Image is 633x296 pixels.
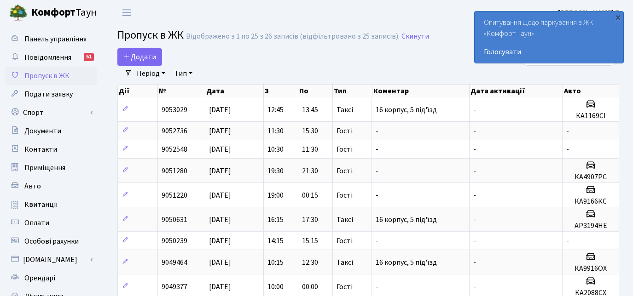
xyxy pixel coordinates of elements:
span: 15:30 [302,126,318,136]
div: Опитування щодо паркування в ЖК «Комфорт Таун» [475,11,623,63]
span: - [376,282,378,292]
span: Гості [337,127,353,135]
div: 51 [84,53,94,61]
span: 19:30 [267,166,284,176]
span: 16 корпус, 5 під'їзд [376,257,437,268]
a: [PERSON_NAME] П. [558,7,622,18]
span: Додати [123,52,156,62]
img: logo.png [9,4,28,22]
h5: AP3194HE [566,222,615,230]
a: Контакти [5,140,97,159]
span: 9053029 [162,105,187,115]
span: Контакти [24,144,57,154]
span: Таксі [337,106,353,114]
span: - [376,126,378,136]
a: Спорт [5,103,97,122]
span: [DATE] [209,257,231,268]
a: Скинути [401,32,429,41]
th: Дата [205,85,263,97]
span: Подати заявку [24,89,73,99]
span: Повідомлення [24,52,71,63]
a: Документи [5,122,97,140]
a: Повідомлення51 [5,48,97,67]
b: Комфорт [31,5,75,20]
span: 15:15 [302,236,318,246]
span: 16 корпус, 5 під'їзд [376,105,437,115]
span: [DATE] [209,126,231,136]
span: 17:30 [302,215,318,225]
b: [PERSON_NAME] П. [558,8,622,18]
span: - [566,144,569,154]
span: Гості [337,146,353,153]
a: Квитанції [5,195,97,214]
span: 00:00 [302,282,318,292]
span: - [376,236,378,246]
span: Пропуск в ЖК [24,71,70,81]
span: - [473,144,476,154]
span: 19:00 [267,190,284,200]
span: - [473,282,476,292]
span: 10:00 [267,282,284,292]
a: Авто [5,177,97,195]
span: [DATE] [209,166,231,176]
span: 11:30 [302,144,318,154]
span: 10:30 [267,144,284,154]
span: - [473,215,476,225]
span: 9049464 [162,257,187,268]
span: - [473,236,476,246]
span: [DATE] [209,105,231,115]
h5: КА1169СI [566,112,615,120]
span: Гості [337,283,353,290]
button: Переключити навігацію [115,5,138,20]
span: - [473,257,476,268]
span: 9051220 [162,190,187,200]
span: Авто [24,181,41,191]
span: - [376,190,378,200]
span: 9051280 [162,166,187,176]
a: Період [133,66,169,81]
span: 16 корпус, 5 під'їзд [376,215,437,225]
th: Дата активації [470,85,563,97]
span: Оплати [24,218,49,228]
span: - [566,236,569,246]
span: Панель управління [24,34,87,44]
span: 9050631 [162,215,187,225]
span: - [473,166,476,176]
a: Подати заявку [5,85,97,103]
span: 9052548 [162,144,187,154]
span: Квитанції [24,199,58,210]
a: Особові рахунки [5,232,97,250]
span: 14:15 [267,236,284,246]
span: Особові рахунки [24,236,79,246]
a: Додати [117,48,162,66]
span: 16:15 [267,215,284,225]
span: - [473,190,476,200]
span: Орендарі [24,273,55,283]
span: 12:30 [302,257,318,268]
span: [DATE] [209,144,231,154]
span: Пропуск в ЖК [117,27,184,43]
span: 9052736 [162,126,187,136]
span: 11:30 [267,126,284,136]
span: 00:15 [302,190,318,200]
a: Орендарі [5,269,97,287]
span: 10:15 [267,257,284,268]
span: Таксі [337,216,353,223]
span: [DATE] [209,282,231,292]
th: З [264,85,298,97]
a: Панель управління [5,30,97,48]
span: Документи [24,126,61,136]
span: - [376,166,378,176]
th: № [158,85,206,97]
a: Пропуск в ЖК [5,67,97,85]
span: 13:45 [302,105,318,115]
th: Тип [333,85,372,97]
th: По [298,85,333,97]
h5: КА4907РС [566,173,615,182]
span: - [376,144,378,154]
span: Приміщення [24,163,65,173]
span: Гості [337,167,353,175]
h5: КА9916ОХ [566,264,615,273]
a: Тип [171,66,196,81]
span: - [473,126,476,136]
